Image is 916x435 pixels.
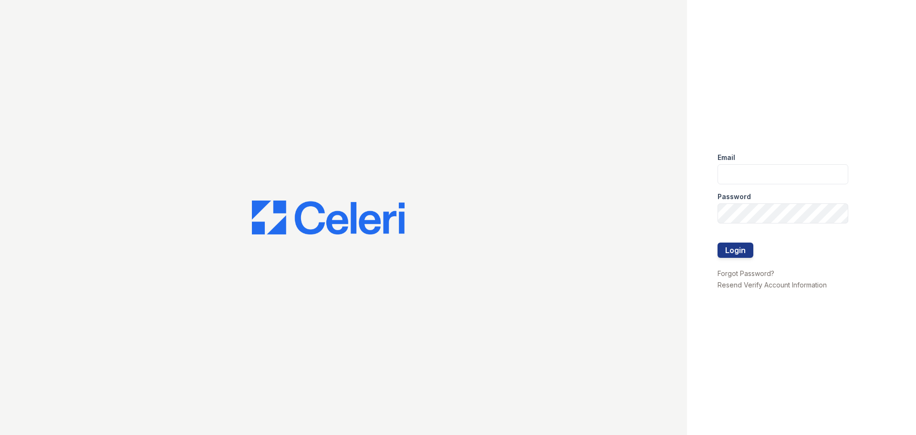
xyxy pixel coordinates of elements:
[718,153,735,162] label: Email
[718,243,753,258] button: Login
[718,281,827,289] a: Resend Verify Account Information
[718,269,774,277] a: Forgot Password?
[718,192,751,202] label: Password
[252,201,405,235] img: CE_Logo_Blue-a8612792a0a2168367f1c8372b55b34899dd931a85d93a1a3d3e32e68fde9ad4.png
